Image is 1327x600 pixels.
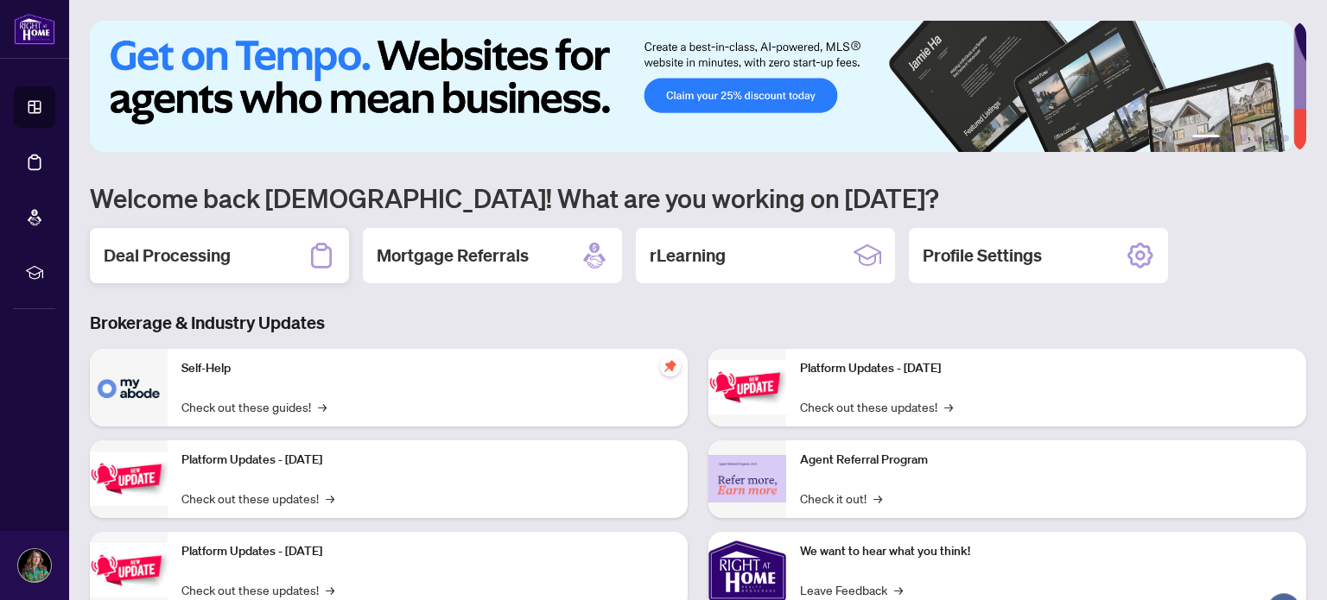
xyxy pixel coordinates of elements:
[326,489,334,508] span: →
[90,181,1306,214] h1: Welcome back [DEMOGRAPHIC_DATA]! What are you working on [DATE]?
[18,549,51,582] img: Profile Icon
[181,542,674,561] p: Platform Updates - [DATE]
[90,349,168,426] img: Self-Help
[90,452,168,506] img: Platform Updates - September 16, 2025
[660,356,681,376] span: pushpin
[944,397,953,416] span: →
[318,397,327,416] span: →
[377,243,529,268] h2: Mortgage Referrals
[800,397,953,416] a: Check out these updates!→
[326,580,334,599] span: →
[1268,135,1275,142] button: 5
[181,580,334,599] a: Check out these updates!→
[800,580,903,599] a: Leave Feedback→
[1241,135,1248,142] button: 3
[1254,135,1261,142] button: 4
[923,243,1042,268] h2: Profile Settings
[1282,135,1289,142] button: 6
[650,243,726,268] h2: rLearning
[1258,540,1310,591] button: Open asap
[14,13,55,45] img: logo
[1192,135,1220,142] button: 1
[708,455,786,502] img: Agent Referral Program
[90,543,168,597] img: Platform Updates - July 21, 2025
[90,21,1293,152] img: Slide 0
[181,359,674,378] p: Self-Help
[181,397,327,416] a: Check out these guides!→
[90,311,1306,335] h3: Brokerage & Industry Updates
[873,489,882,508] span: →
[1227,135,1234,142] button: 2
[181,489,334,508] a: Check out these updates!→
[800,542,1292,561] p: We want to hear what you think!
[708,360,786,414] img: Platform Updates - June 23, 2025
[800,359,1292,378] p: Platform Updates - [DATE]
[800,489,882,508] a: Check it out!→
[104,243,231,268] h2: Deal Processing
[894,580,903,599] span: →
[181,451,674,470] p: Platform Updates - [DATE]
[800,451,1292,470] p: Agent Referral Program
